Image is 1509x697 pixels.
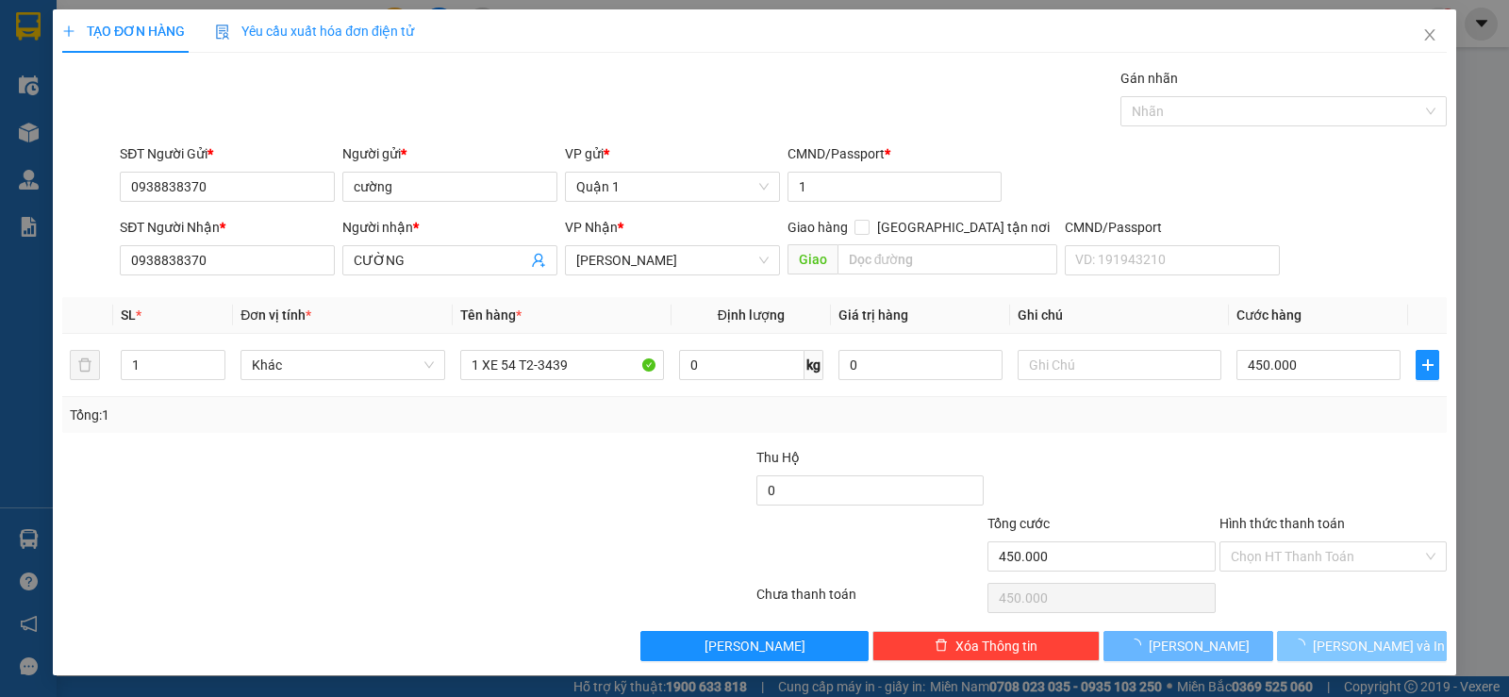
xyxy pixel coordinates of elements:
[838,307,908,323] span: Giá trị hàng
[70,350,100,380] button: delete
[240,307,311,323] span: Đơn vị tính
[705,636,805,656] span: [PERSON_NAME]
[1416,350,1439,380] button: plus
[1403,9,1456,62] button: Close
[837,244,1058,274] input: Dọc đường
[576,173,769,201] span: Quận 1
[718,307,785,323] span: Định lượng
[754,584,986,617] div: Chưa thanh toán
[788,220,848,235] span: Giao hàng
[1236,307,1302,323] span: Cước hàng
[640,631,868,661] button: [PERSON_NAME]
[1010,297,1229,334] th: Ghi chú
[935,639,948,654] span: delete
[460,307,522,323] span: Tên hàng
[756,450,800,465] span: Thu Hộ
[1422,27,1437,42] span: close
[460,350,664,380] input: VD: Bàn, Ghế
[24,122,69,210] b: Trà Lan Viên
[342,217,557,238] div: Người nhận
[120,143,335,164] div: SĐT Người Gửi
[1103,631,1273,661] button: [PERSON_NAME]
[838,350,1003,380] input: 0
[121,307,136,323] span: SL
[116,27,187,214] b: Trà Lan Viên - Gửi khách hàng
[565,143,780,164] div: VP gửi
[1065,217,1280,238] div: CMND/Passport
[576,246,769,274] span: Lê Hồng Phong
[565,220,618,235] span: VP Nhận
[70,405,584,425] div: Tổng: 1
[1313,636,1445,656] span: [PERSON_NAME] và In
[955,636,1037,656] span: Xóa Thông tin
[987,516,1050,531] span: Tổng cước
[215,25,230,40] img: icon
[62,25,75,38] span: plus
[788,244,837,274] span: Giao
[872,631,1100,661] button: deleteXóa Thông tin
[788,143,1003,164] div: CMND/Passport
[342,143,557,164] div: Người gửi
[804,350,823,380] span: kg
[1128,639,1149,652] span: loading
[531,253,546,268] span: user-add
[215,24,414,39] span: Yêu cầu xuất hóa đơn điện tử
[870,217,1057,238] span: [GEOGRAPHIC_DATA] tận nơi
[120,217,335,238] div: SĐT Người Nhận
[62,24,185,39] span: TẠO ĐƠN HÀNG
[1219,516,1345,531] label: Hình thức thanh toán
[1417,357,1438,373] span: plus
[1292,639,1313,652] span: loading
[158,72,259,87] b: [DOMAIN_NAME]
[1120,71,1178,86] label: Gán nhãn
[1018,350,1221,380] input: Ghi Chú
[1149,636,1250,656] span: [PERSON_NAME]
[1277,631,1447,661] button: [PERSON_NAME] và In
[252,351,433,379] span: Khác
[205,24,250,69] img: logo.jpg
[158,90,259,113] li: (c) 2017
